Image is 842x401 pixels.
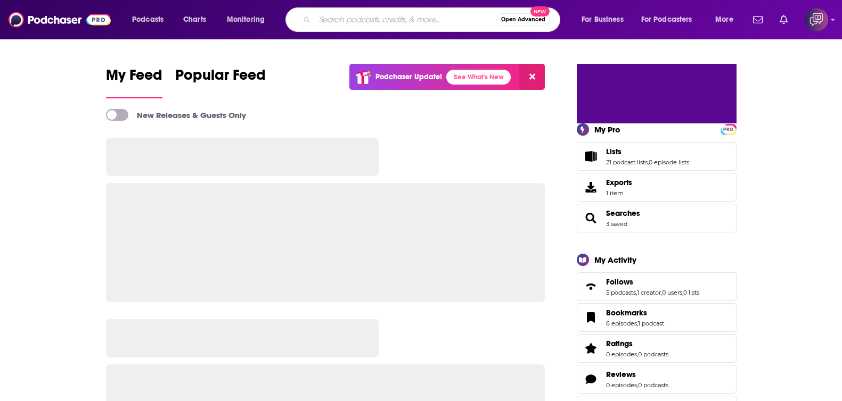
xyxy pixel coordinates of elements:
[606,220,627,228] a: 3 saved
[606,350,637,358] a: 0 episodes
[581,279,602,294] a: Follows
[577,365,737,394] span: Reviews
[606,339,668,348] a: Ratings
[125,11,177,28] button: open menu
[661,289,662,296] span: ,
[606,308,647,318] span: Bookmarks
[637,289,661,296] a: 1 creator
[637,350,638,358] span: ,
[708,11,747,28] button: open menu
[375,72,442,81] p: Podchaser Update!
[581,310,602,325] a: Bookmarks
[606,208,640,218] a: Searches
[606,158,648,166] a: 21 podcast lists
[606,277,633,287] span: Follows
[606,339,633,348] span: Ratings
[606,189,632,197] span: 1 item
[581,211,602,225] a: Searches
[577,173,737,202] a: Exports
[577,303,737,332] span: Bookmarks
[636,289,637,296] span: ,
[106,66,162,90] span: My Feed
[594,124,620,135] div: My Pro
[641,12,692,27] span: For Podcasters
[227,12,265,27] span: Monitoring
[606,381,637,389] a: 0 episodes
[9,10,111,30] img: Podchaser - Follow, Share and Rate Podcasts
[606,147,622,156] span: Lists
[577,272,737,301] span: Follows
[638,381,668,389] a: 0 podcasts
[637,320,638,327] span: ,
[637,381,638,389] span: ,
[606,370,668,379] a: Reviews
[577,334,737,363] span: Ratings
[606,320,637,327] a: 6 episodes
[496,13,550,26] button: Open AdvancedNew
[715,12,733,27] span: More
[805,8,828,31] span: Logged in as corioliscompany
[722,124,735,132] a: PRO
[175,66,266,98] a: Popular Feed
[649,158,689,166] a: 0 episode lists
[606,178,632,187] span: Exports
[581,372,602,387] a: Reviews
[683,289,699,296] a: 0 lists
[501,17,545,22] span: Open Advanced
[582,12,624,27] span: For Business
[722,126,735,133] span: PRO
[805,8,828,31] button: Show profile menu
[606,289,636,296] a: 5 podcasts
[594,255,636,265] div: My Activity
[183,12,206,27] span: Charts
[175,66,266,90] span: Popular Feed
[219,11,279,28] button: open menu
[606,147,689,156] a: Lists
[581,341,602,356] a: Ratings
[638,350,668,358] a: 0 podcasts
[749,11,767,29] a: Show notifications dropdown
[682,289,683,296] span: ,
[606,308,664,318] a: Bookmarks
[296,7,570,32] div: Search podcasts, credits, & more...
[446,70,511,85] a: See What's New
[606,277,699,287] a: Follows
[574,11,637,28] button: open menu
[805,8,828,31] img: User Profile
[176,11,212,28] a: Charts
[648,158,649,166] span: ,
[315,11,496,28] input: Search podcasts, credits, & more...
[662,289,682,296] a: 0 users
[530,6,550,16] span: New
[606,370,636,379] span: Reviews
[577,142,737,171] span: Lists
[106,66,162,98] a: My Feed
[132,12,164,27] span: Podcasts
[775,11,792,29] a: Show notifications dropdown
[581,149,602,164] a: Lists
[638,320,664,327] a: 1 podcast
[581,180,602,195] span: Exports
[106,109,246,121] a: New Releases & Guests Only
[634,11,708,28] button: open menu
[577,204,737,232] span: Searches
